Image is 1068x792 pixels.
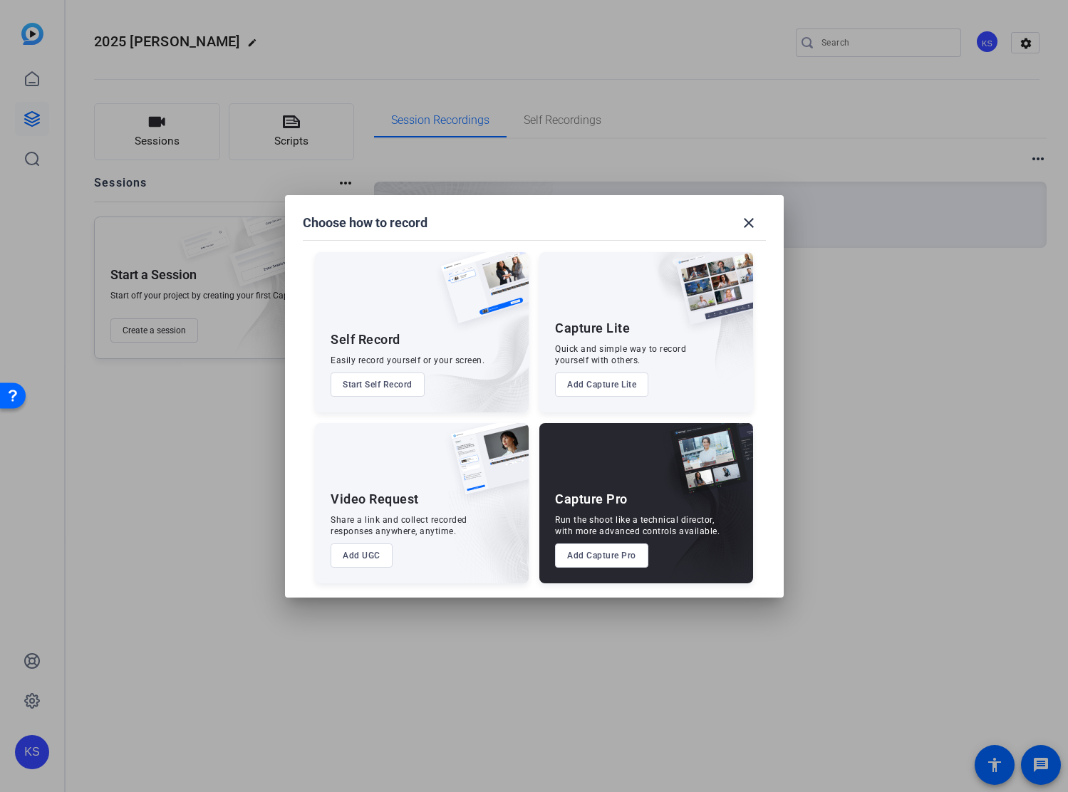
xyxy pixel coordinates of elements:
div: Capture Pro [555,491,628,508]
div: Run the shoot like a technical director, with more advanced controls available. [555,514,720,537]
button: Add Capture Pro [555,543,648,568]
div: Capture Lite [555,320,630,337]
mat-icon: close [740,214,757,231]
img: embarkstudio-capture-lite.png [626,252,753,395]
div: Self Record [331,331,400,348]
img: embarkstudio-self-record.png [405,283,529,412]
img: capture-lite.png [665,252,753,339]
div: Video Request [331,491,419,508]
img: self-record.png [430,252,529,338]
h1: Choose how to record [303,214,427,231]
img: capture-pro.png [659,423,753,510]
img: embarkstudio-capture-pro.png [648,441,753,583]
div: Share a link and collect recorded responses anywhere, anytime. [331,514,467,537]
button: Start Self Record [331,372,425,397]
img: embarkstudio-ugc-content.png [446,467,529,583]
button: Add UGC [331,543,393,568]
div: Easily record yourself or your screen. [331,355,484,366]
button: Add Capture Lite [555,372,648,397]
div: Quick and simple way to record yourself with others. [555,343,686,366]
img: ugc-content.png [440,423,529,509]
